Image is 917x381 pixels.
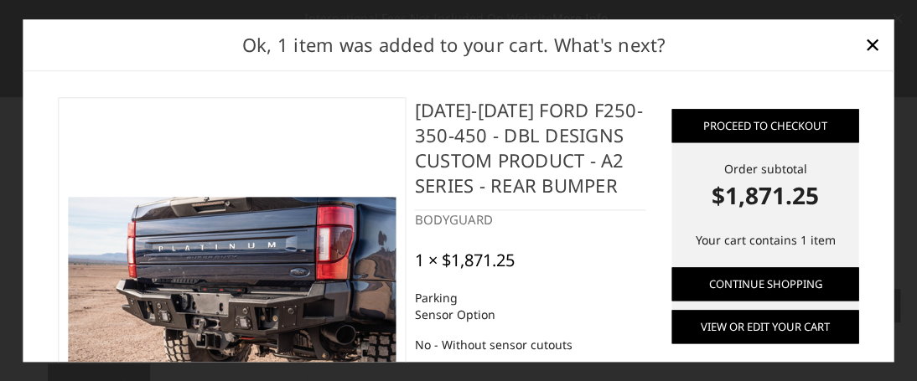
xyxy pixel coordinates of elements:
a: View or edit your cart [672,310,859,343]
h2: Ok, 1 item was added to your cart. What's next? [49,31,858,59]
dt: Parking Sensor Option [415,283,499,330]
span: × [864,26,879,62]
div: 1 × $1,871.25 [415,250,515,270]
h4: [DATE]-[DATE] Ford F250-350-450 - DBL Designs Custom Product - A2 Series - Rear Bumper [415,97,645,210]
p: Your cart contains 1 item [672,230,859,250]
dd: No - Without sensor cutouts [415,330,572,360]
iframe: Chat Widget [833,301,917,381]
div: BODYGUARD [415,210,645,229]
a: Proceed to checkout [672,109,859,142]
strong: $1,871.25 [672,178,859,213]
div: Order subtotal [672,160,859,213]
a: Continue Shopping [672,267,859,301]
a: Close [858,31,885,58]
